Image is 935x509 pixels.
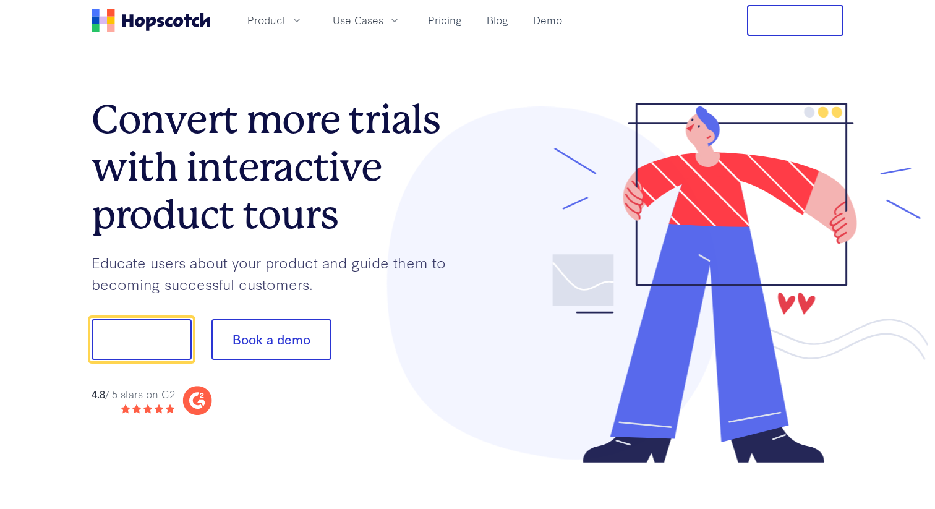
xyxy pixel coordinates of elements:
[92,9,210,32] a: Home
[92,319,192,360] button: Show me!
[92,96,467,238] h1: Convert more trials with interactive product tours
[482,10,513,30] a: Blog
[92,252,467,294] p: Educate users about your product and guide them to becoming successful customers.
[92,387,105,401] strong: 4.8
[325,10,408,30] button: Use Cases
[247,12,286,28] span: Product
[211,319,331,360] button: Book a demo
[528,10,567,30] a: Demo
[747,5,843,36] button: Free Trial
[423,10,467,30] a: Pricing
[240,10,310,30] button: Product
[333,12,383,28] span: Use Cases
[92,387,175,402] div: / 5 stars on G2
